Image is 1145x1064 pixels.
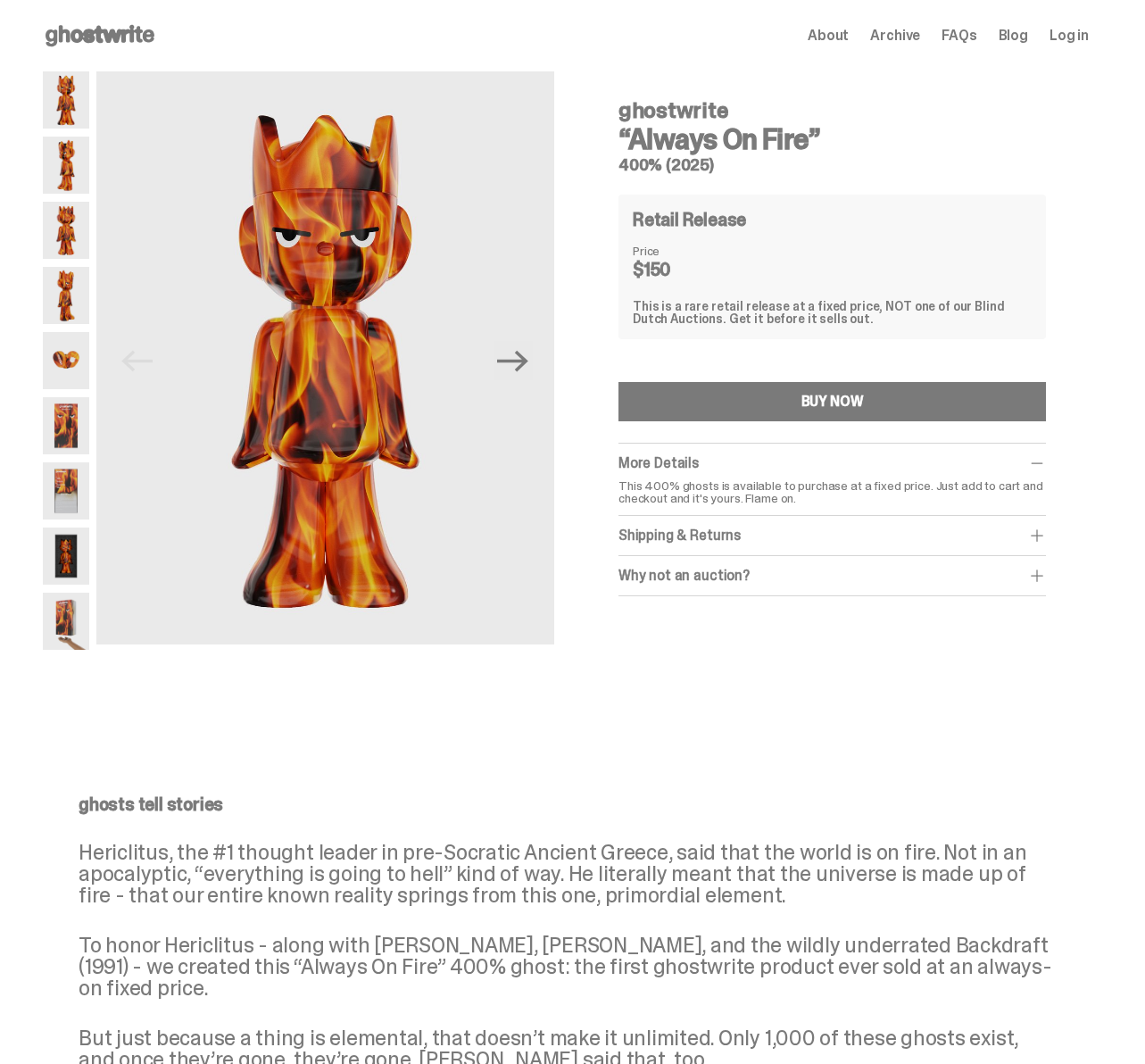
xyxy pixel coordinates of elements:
[43,462,89,520] img: Always-On-Fire---Website-Archive.2494X.png
[79,935,1053,999] p: To honor Hericlitus - along with [PERSON_NAME], [PERSON_NAME], and the wildly underrated Backdraf...
[1050,29,1089,43] a: Log in
[79,795,1053,813] p: ghosts tell stories
[43,71,89,129] img: Always-On-Fire---Website-Archive.2484X.png
[618,479,1046,504] p: This 400% ghosts is available to purchase at a fixed price. Just add to cart and checkout and it'...
[43,397,89,454] img: Always-On-Fire---Website-Archive.2491X.png
[618,567,1046,585] div: Why not an auction?
[808,29,849,43] a: About
[618,382,1046,421] button: BUY NOW
[43,593,89,650] img: Always-On-Fire---Website-Archive.2522XX.png
[633,245,722,257] dt: Price
[633,300,1032,325] div: This is a rare retail release at a fixed price, NOT one of our Blind Dutch Auctions. Get it befor...
[633,261,722,278] dd: $150
[43,137,89,194] img: Always-On-Fire---Website-Archive.2485X.png
[618,100,1046,121] h4: ghostwrite
[999,29,1028,43] a: Blog
[494,341,533,380] button: Next
[618,527,1046,544] div: Shipping & Returns
[942,29,976,43] a: FAQs
[618,125,1046,154] h3: “Always On Fire”
[618,157,1046,173] h5: 400% (2025)
[801,395,864,409] div: BUY NOW
[870,29,920,43] a: Archive
[633,211,746,229] h4: Retail Release
[43,332,89,389] img: Always-On-Fire---Website-Archive.2490X.png
[79,842,1053,906] p: Hericlitus, the #1 thought leader in pre-Socratic Ancient Greece, said that the world is on fire....
[43,267,89,324] img: Always-On-Fire---Website-Archive.2489X.png
[43,202,89,259] img: Always-On-Fire---Website-Archive.2487X.png
[43,528,89,585] img: Always-On-Fire---Website-Archive.2497X.png
[618,453,699,472] span: More Details
[96,71,554,644] img: Always-On-Fire---Website-Archive.2484X.png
